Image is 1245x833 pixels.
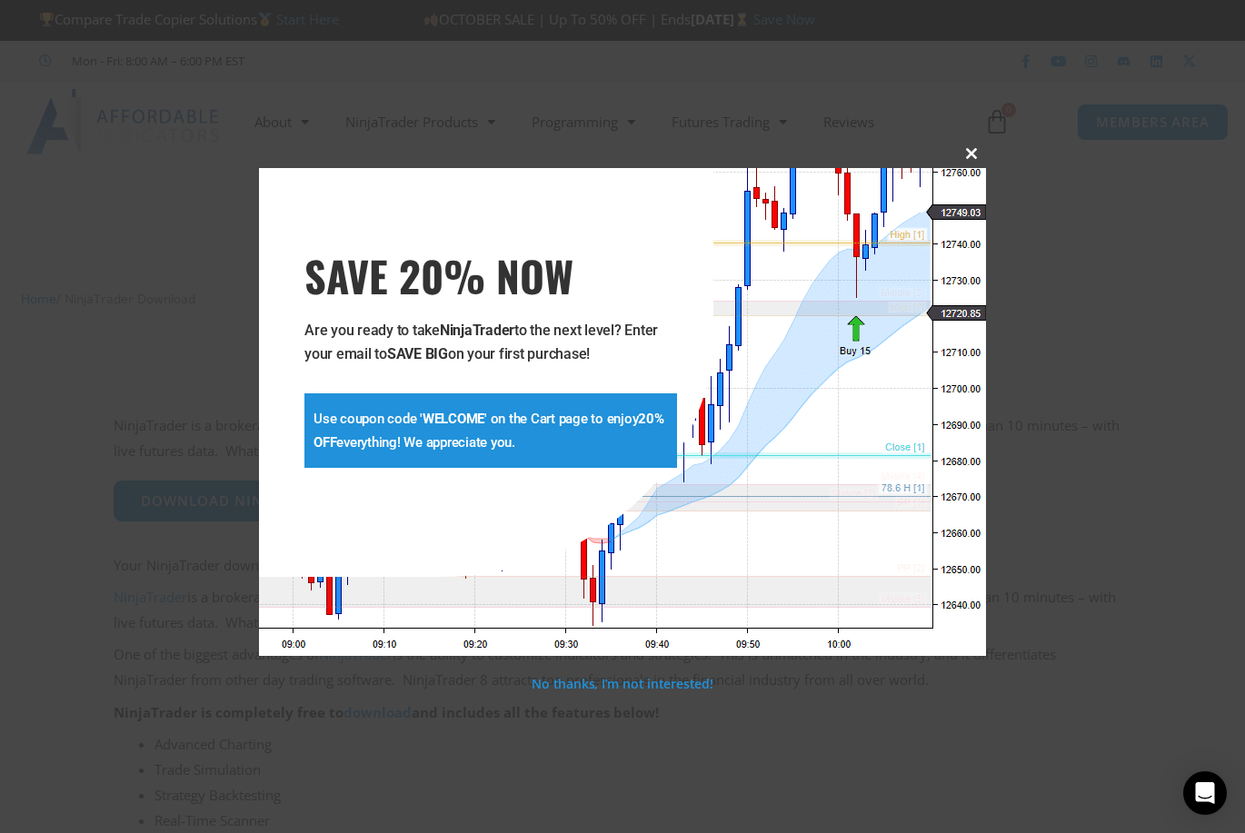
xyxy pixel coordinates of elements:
strong: 20% OFF [314,411,664,451]
a: No thanks, I’m not interested! [532,675,712,692]
strong: SAVE BIG [387,345,448,362]
p: Are you ready to take to the next level? Enter your email to on your first purchase! [304,319,677,366]
p: Use coupon code ' ' on the Cart page to enjoy everything! We appreciate you. [314,407,668,454]
strong: NinjaTrader [440,322,514,339]
strong: WELCOME [423,411,484,427]
div: Open Intercom Messenger [1183,771,1227,815]
h3: SAVE 20% NOW [304,250,677,301]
